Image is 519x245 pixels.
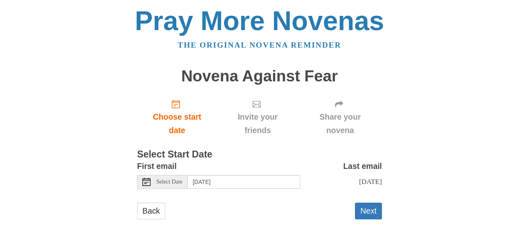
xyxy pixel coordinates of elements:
label: First email [137,160,177,173]
button: Next [355,203,382,219]
a: Back [137,203,165,219]
a: The original novena reminder [178,41,342,49]
h1: Novena Against Fear [137,68,382,85]
div: Click "Next" to confirm your start date first. [298,93,382,141]
span: [DATE] [359,177,382,186]
span: Select Date [156,179,182,185]
a: Choose start date [137,93,217,141]
span: Invite your friends [225,110,290,137]
label: Last email [343,160,382,173]
span: Share your novena [306,110,374,137]
span: Choose start date [145,110,209,137]
h3: Select Start Date [137,149,382,160]
a: Pray More Novenas [135,6,384,36]
div: Click "Next" to confirm your start date first. [217,93,298,141]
